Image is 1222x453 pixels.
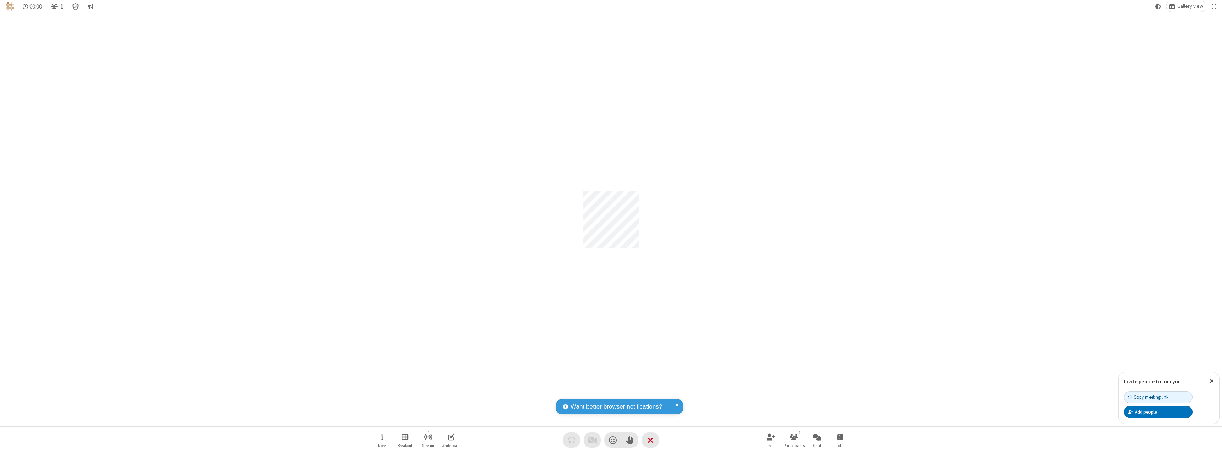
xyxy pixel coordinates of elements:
[1209,1,1220,12] button: Fullscreen
[829,430,851,450] button: Open poll
[85,1,96,12] button: Conversation
[398,443,412,448] span: Breakout
[784,443,805,448] span: Participants
[797,430,803,436] div: 1
[766,443,775,448] span: Invite
[440,430,462,450] button: Open shared whiteboard
[1204,372,1219,390] button: Close popover
[563,432,580,448] button: Audio problem - check your Internet connection or call by phone
[1128,394,1168,400] div: Copy meeting link
[642,432,659,448] button: End or leave meeting
[1124,406,1193,418] button: Add people
[1124,378,1181,385] label: Invite people to join you
[20,1,45,12] div: Timer
[442,443,461,448] span: Whiteboard
[1177,4,1203,9] span: Gallery view
[604,432,621,448] button: Send a reaction
[783,430,805,450] button: Open participant list
[6,2,14,11] img: QA Selenium DO NOT DELETE OR CHANGE
[806,430,828,450] button: Open chat
[417,430,439,450] button: Start streaming
[1166,1,1206,12] button: Change layout
[378,443,386,448] span: More
[571,402,662,411] span: Want better browser notifications?
[836,443,844,448] span: Polls
[69,1,82,12] div: Meeting details Encryption enabled
[584,432,601,448] button: Video
[48,1,66,12] button: Open participant list
[422,443,434,448] span: Stream
[371,430,393,450] button: Open menu
[621,432,638,448] button: Raise hand
[1152,1,1164,12] button: Using system theme
[29,3,42,10] span: 00:00
[813,443,821,448] span: Chat
[760,430,782,450] button: Invite participants (⌘+Shift+I)
[60,3,63,10] span: 1
[1124,391,1193,403] button: Copy meeting link
[394,430,416,450] button: Manage Breakout Rooms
